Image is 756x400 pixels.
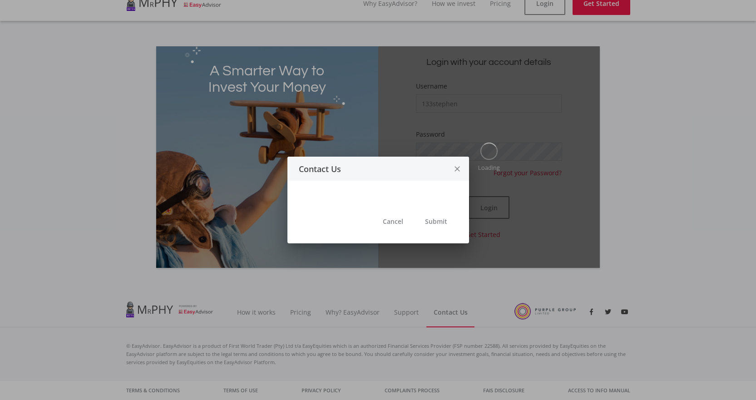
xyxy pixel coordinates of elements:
[287,157,469,243] ee-modal: Contact Us
[287,163,445,175] div: Contact Us
[414,210,458,232] button: Submit
[445,157,469,181] button: close
[372,210,414,232] button: Cancel
[452,157,461,181] i: close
